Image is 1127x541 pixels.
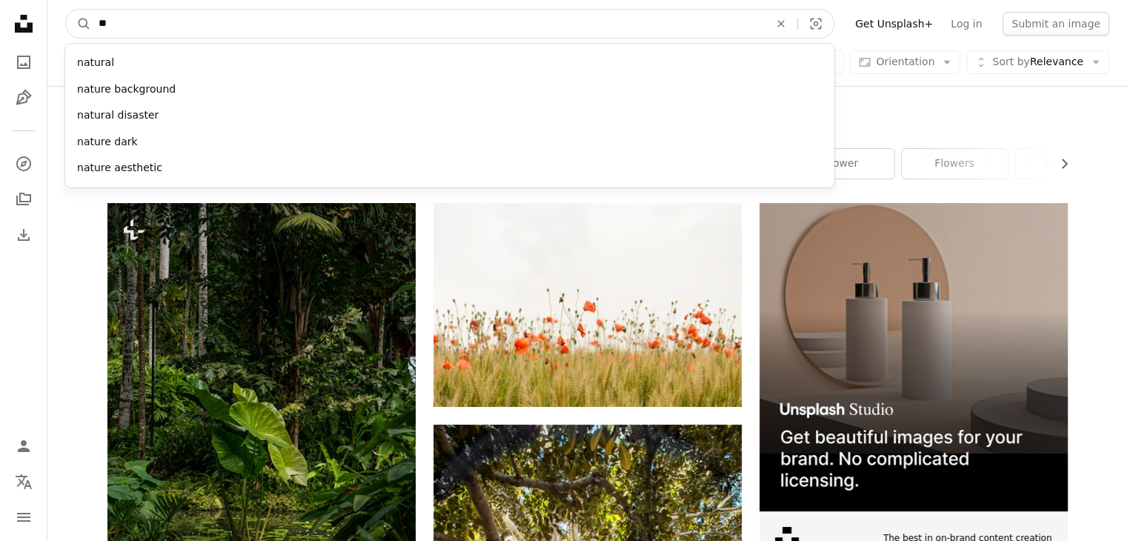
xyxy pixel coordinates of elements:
div: nature aesthetic [65,155,834,182]
a: flowers [902,149,1008,179]
a: a lush green forest filled with lots of trees [107,427,416,440]
span: Sort by [992,56,1029,67]
a: Photos [9,47,39,77]
a: Download History [9,220,39,250]
button: Visual search [798,10,834,38]
button: scroll list to the right [1051,149,1068,179]
a: Home — Unsplash [9,9,39,42]
a: Get Unsplash+ [846,12,942,36]
a: flower [788,149,894,179]
span: Relevance [992,55,1083,70]
div: natural [65,50,834,76]
div: nature background [65,76,834,103]
form: Find visuals sitewide [65,9,834,39]
button: Submit an image [1003,12,1109,36]
a: orange flowers [433,298,742,311]
a: Illustrations [9,83,39,113]
button: Search Unsplash [66,10,91,38]
img: orange flowers [433,203,742,407]
div: nature dark [65,129,834,156]
a: Explore [9,149,39,179]
a: Collections [9,185,39,214]
a: mountain [1015,149,1121,179]
a: Log in [942,12,991,36]
button: Language [9,467,39,497]
img: file-1715714113747-b8b0561c490eimage [759,203,1068,511]
div: natural disaster [65,102,834,129]
a: Log in / Sign up [9,431,39,461]
button: Clear [765,10,797,38]
button: Orientation [850,50,960,74]
button: Sort byRelevance [966,50,1109,74]
span: Orientation [876,56,934,67]
button: Menu [9,502,39,532]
